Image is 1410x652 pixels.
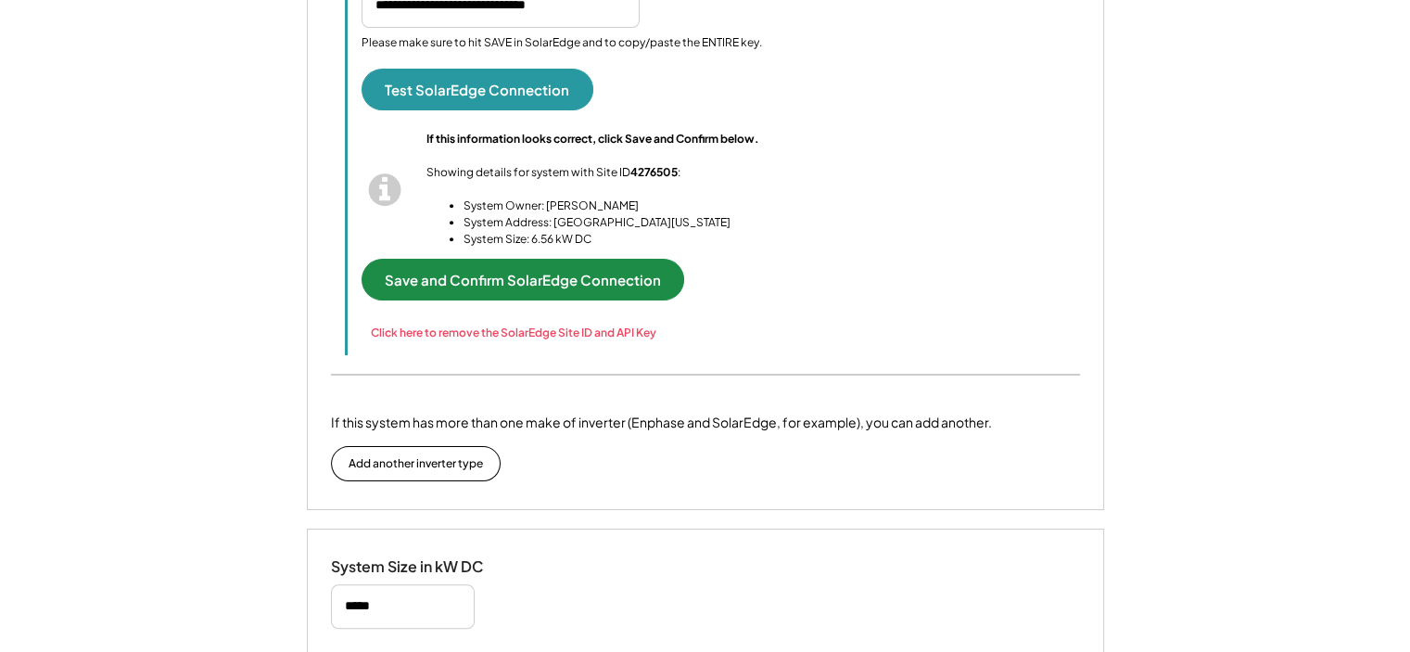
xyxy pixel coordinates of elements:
[362,259,684,300] button: Save and Confirm SolarEdge Connection
[331,557,516,577] div: System Size in kW DC
[331,413,992,432] div: If this system has more than one make of inverter (Enphase and SolarEdge, for example), you can a...
[371,326,656,341] div: Click here to remove the SolarEdge Site ID and API Key
[464,214,759,231] li: System Address: [GEOGRAPHIC_DATA][US_STATE]
[464,198,759,214] li: System Owner: [PERSON_NAME]
[331,446,501,481] button: Add another inverter type
[464,231,759,248] li: System Size: 6.56 kW DC
[426,132,759,146] strong: If this information looks correct, click Save and Confirm below.
[362,69,593,110] button: Test SolarEdge Connection
[362,35,762,51] div: Please make sure to hit SAVE in SolarEdge and to copy/paste the ENTIRE key.
[426,131,759,248] div: Showing details for system with Site ID :
[630,165,678,179] strong: 4276505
